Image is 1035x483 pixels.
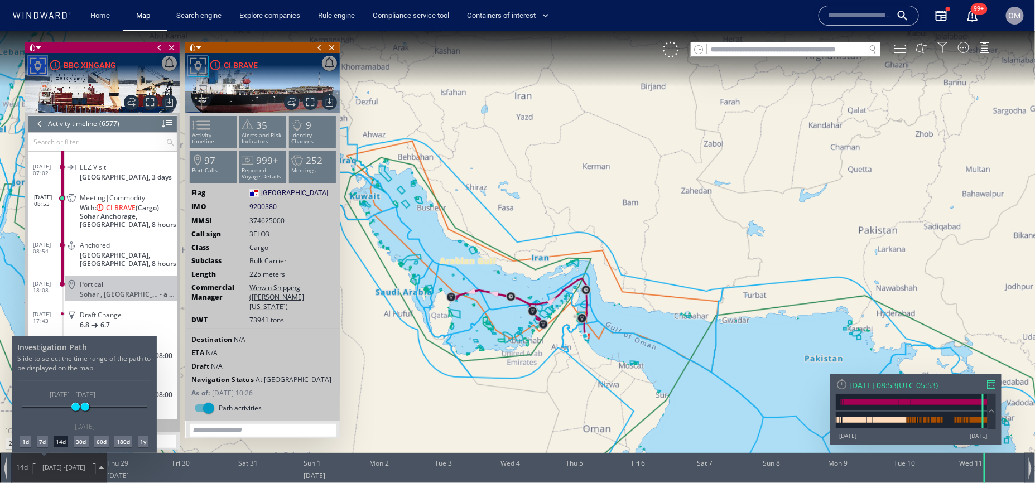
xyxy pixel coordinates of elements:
iframe: Chat [988,433,1027,475]
div: 180d [114,405,132,416]
span: [DATE] - [DATE] [49,358,98,369]
p: Slide to select the time range of the path to be displayed on the map. [17,322,151,350]
div: 7d [37,405,48,416]
div: 14d [54,405,68,416]
button: Map [127,6,163,26]
div: 1y [138,405,148,416]
h4: Investigation Path [17,311,151,321]
button: Containers of interest [463,6,559,26]
button: Home [83,6,118,26]
button: 99+ [959,2,986,29]
a: Search engine [172,6,226,26]
a: Rule engine [314,6,359,26]
div: 1d [20,405,31,416]
button: OM [1004,4,1026,27]
a: Explore companies [235,6,305,26]
div: 60d [94,405,109,416]
span: 99+ [971,3,988,15]
a: Home [86,6,115,26]
span: OM [1009,11,1021,20]
a: Map [132,6,158,26]
div: Notification center [966,9,979,22]
div: 30d [74,405,88,416]
span: Containers of interest [467,9,549,22]
a: Compliance service tool [368,6,454,26]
